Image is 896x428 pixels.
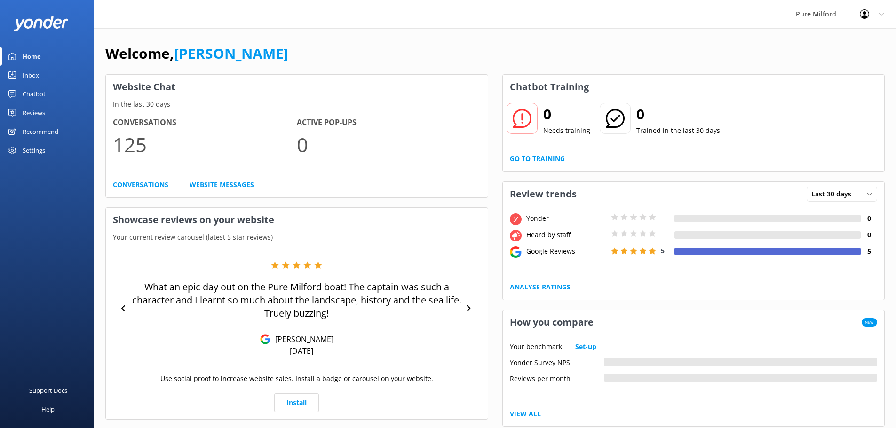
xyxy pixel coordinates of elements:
[297,117,481,129] h4: Active Pop-ups
[811,189,857,199] span: Last 30 days
[113,129,297,160] p: 125
[503,75,596,99] h3: Chatbot Training
[290,346,313,356] p: [DATE]
[132,280,462,320] p: What an epic day out on the Pure Milford boat! The captain was such a character and I learnt so m...
[113,117,297,129] h4: Conversations
[503,182,584,206] h3: Review trends
[543,103,590,125] h2: 0
[23,122,58,141] div: Recommend
[270,334,333,344] p: [PERSON_NAME]
[510,154,565,164] a: Go to Training
[23,47,41,66] div: Home
[575,342,596,352] a: Set-up
[861,230,877,240] h4: 0
[23,85,46,103] div: Chatbot
[503,310,601,335] h3: How you compare
[543,125,590,136] p: Needs training
[190,179,254,190] a: Website Messages
[23,141,45,160] div: Settings
[274,393,319,412] a: Install
[510,342,564,352] p: Your benchmark:
[636,103,720,125] h2: 0
[661,246,665,255] span: 5
[105,42,288,65] h1: Welcome,
[862,318,877,327] span: New
[14,16,68,31] img: yonder-white-logo.png
[861,213,877,224] h4: 0
[106,232,488,242] p: Your current review carousel (latest 5 star reviews)
[524,246,609,257] div: Google Reviews
[29,381,67,400] div: Support Docs
[524,213,609,224] div: Yonder
[160,374,433,384] p: Use social proof to increase website sales. Install a badge or carousel on your website.
[174,44,288,63] a: [PERSON_NAME]
[260,334,270,344] img: Google Reviews
[106,208,488,232] h3: Showcase reviews on your website
[510,282,571,292] a: Analyse Ratings
[510,409,541,419] a: View All
[23,66,39,85] div: Inbox
[41,400,55,419] div: Help
[636,125,720,136] p: Trained in the last 30 days
[23,103,45,122] div: Reviews
[861,246,877,257] h4: 5
[510,374,604,382] div: Reviews per month
[113,179,168,190] a: Conversations
[106,75,488,99] h3: Website Chat
[297,129,481,160] p: 0
[106,99,488,109] p: In the last 30 days
[524,230,609,240] div: Heard by staff
[510,358,604,366] div: Yonder Survey NPS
